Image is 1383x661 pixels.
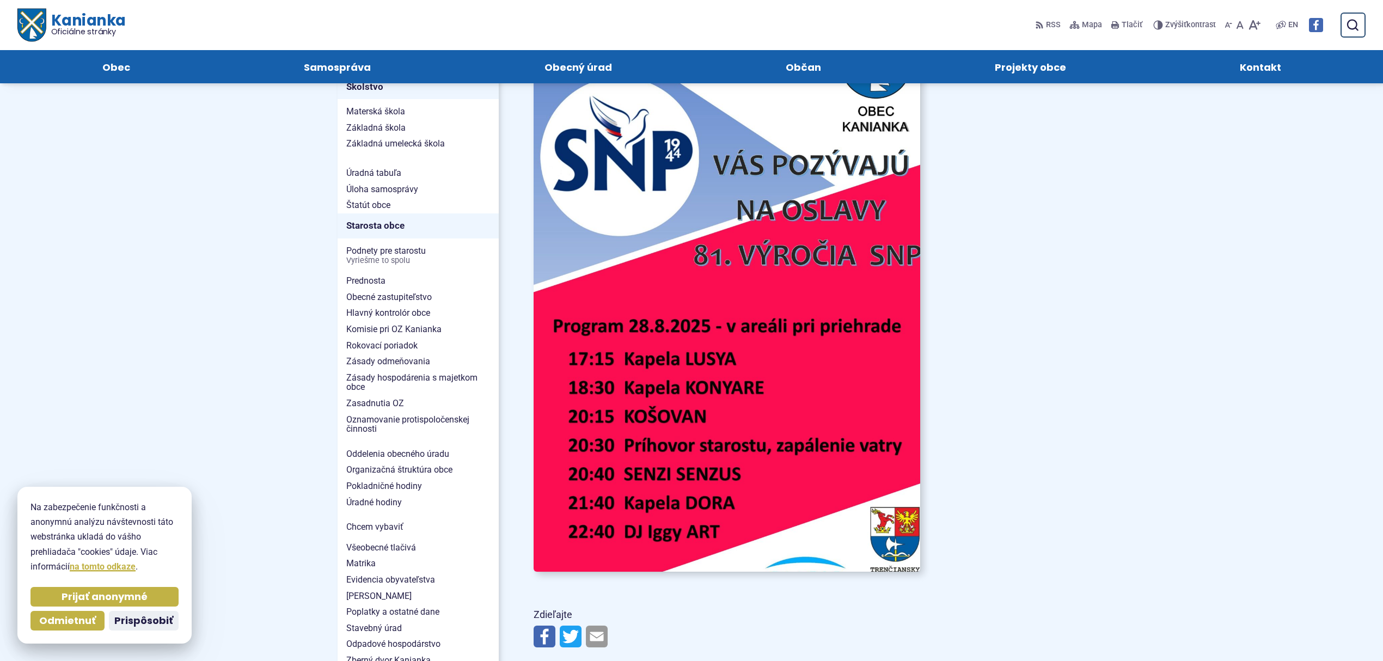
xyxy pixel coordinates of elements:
[338,120,499,136] a: Základná škola
[544,50,612,83] span: Obecný úrad
[346,446,490,462] span: Oddelenia obecného úradu
[919,50,1142,83] a: Projekty obce
[1246,14,1263,36] button: Zväčšiť veľkosť písma
[346,289,490,305] span: Obecné zastupiteľstvo
[995,50,1066,83] span: Projekty obce
[346,136,490,152] span: Základná umelecká škola
[338,338,499,354] a: Rokovací poriadok
[346,273,490,289] span: Prednosta
[1067,14,1104,36] a: Mapa
[1234,14,1246,36] button: Nastaviť pôvodnú veľkosť písma
[26,50,206,83] a: Obec
[346,120,490,136] span: Základná škola
[338,136,499,152] a: Základná umelecká škola
[338,289,499,305] a: Obecné zastupiteľstvo
[17,9,46,42] img: Prejsť na domovskú stránku
[46,13,125,36] span: Kanianka
[534,607,920,623] p: Zdieľajte
[304,50,371,83] span: Samospráva
[338,213,499,238] a: Starosta obce
[346,494,490,511] span: Úradné hodiny
[228,50,446,83] a: Samospráva
[338,74,499,99] a: Školstvo
[338,446,499,462] a: Oddelenia obecného úradu
[1240,50,1281,83] span: Kontakt
[338,604,499,620] a: Poplatky a ostatné dane
[346,243,490,268] span: Podnety pre starostu
[346,604,490,620] span: Poplatky a ostatné dane
[346,540,490,556] span: Všeobecné tlačivá
[30,500,179,574] p: Na zabezpečenie funkčnosti a anonymnú analýzu návštevnosti táto webstránka ukladá do vášho prehli...
[1165,21,1216,30] span: kontrast
[468,50,688,83] a: Obecný úrad
[51,28,126,35] span: Oficiálne stránky
[109,611,179,631] button: Prispôsobiť
[1288,19,1298,32] span: EN
[1082,19,1102,32] span: Mapa
[338,181,499,198] a: Úloha samosprávy
[346,462,490,478] span: Organizačná štruktúra obce
[1046,19,1061,32] span: RSS
[338,588,499,604] a: [PERSON_NAME]
[338,572,499,588] a: Evidencia obyvateľstva
[338,321,499,338] a: Komisie pri OZ Kanianka
[586,626,608,647] img: Zdieľať e-mailom
[338,540,499,556] a: Všeobecné tlačivá
[346,256,490,265] span: Vyriešme to spolu
[1153,14,1218,36] button: Zvýšiťkontrast
[338,462,499,478] a: Organizačná štruktúra obce
[346,555,490,572] span: Matrika
[102,50,130,83] span: Obec
[1164,50,1357,83] a: Kontakt
[346,321,490,338] span: Komisie pri OZ Kanianka
[346,572,490,588] span: Evidencia obyvateľstva
[70,561,136,572] a: na tomto odkaze
[338,197,499,213] a: Štatút obce
[346,588,490,604] span: [PERSON_NAME]
[534,626,555,647] img: Zdieľať na Facebooku
[338,370,499,395] a: Zásady hospodárenia s majetkom obce
[338,555,499,572] a: Matrika
[346,217,490,234] span: Starosta obce
[338,305,499,321] a: Hlavný kontrolór obce
[346,165,490,181] span: Úradná tabuľa
[338,273,499,289] a: Prednosta
[346,519,490,535] span: Chcem vybaviť
[1286,19,1300,32] a: EN
[346,78,490,95] span: Školstvo
[338,103,499,120] a: Materská škola
[30,611,105,631] button: Odmietnuť
[346,412,490,437] span: Oznamovanie protispoločenskej činnosti
[114,615,173,627] span: Prispôsobiť
[346,353,490,370] span: Zásady odmeňovania
[338,494,499,511] a: Úradné hodiny
[346,181,490,198] span: Úloha samosprávy
[338,395,499,412] a: Zasadnutia OZ
[338,412,499,437] a: Oznamovanie protispoločenskej činnosti
[338,243,499,268] a: Podnety pre starostuVyriešme to spolu
[1122,21,1142,30] span: Tlačiť
[338,620,499,636] a: Stavebný úrad
[1165,20,1186,29] span: Zvýšiť
[346,636,490,652] span: Odpadové hospodárstvo
[346,395,490,412] span: Zasadnutia OZ
[346,370,490,395] span: Zásady hospodárenia s majetkom obce
[338,478,499,494] a: Pokladničné hodiny
[62,591,148,603] span: Prijať anonymné
[17,9,126,42] a: Logo Kanianka, prejsť na domovskú stránku.
[346,478,490,494] span: Pokladničné hodiny
[1222,14,1234,36] button: Zmenšiť veľkosť písma
[1035,14,1063,36] a: RSS
[30,587,179,607] button: Prijať anonymné
[338,519,499,535] a: Chcem vybaviť
[338,165,499,181] a: Úradná tabuľa
[346,197,490,213] span: Štatút obce
[1109,14,1145,36] button: Tlačiť
[346,620,490,636] span: Stavebný úrad
[786,50,821,83] span: Občan
[1309,18,1323,32] img: Prejsť na Facebook stránku
[338,353,499,370] a: Zásady odmeňovania
[709,50,897,83] a: Občan
[346,338,490,354] span: Rokovací poriadok
[39,615,96,627] span: Odmietnuť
